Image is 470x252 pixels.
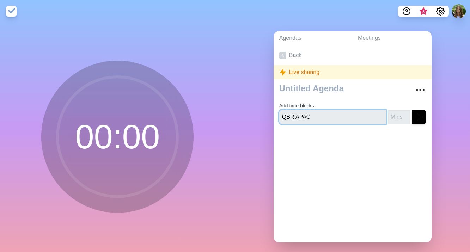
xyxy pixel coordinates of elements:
[6,6,17,17] img: timeblocks logo
[413,83,427,97] button: More
[415,6,432,17] button: What’s new
[432,6,449,17] button: Settings
[279,110,386,124] input: Name
[274,65,432,79] div: Live sharing
[274,45,432,65] a: Back
[274,31,352,45] a: Agendas
[398,6,415,17] button: Help
[421,9,426,14] span: 3
[388,110,410,124] input: Mins
[352,31,432,45] a: Meetings
[279,103,314,109] label: Add time blocks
